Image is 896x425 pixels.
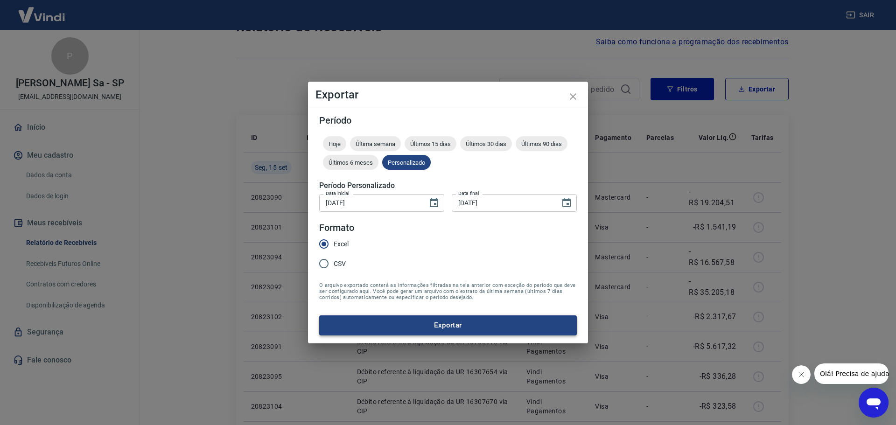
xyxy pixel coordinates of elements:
span: Hoje [323,140,346,147]
span: O arquivo exportado conterá as informações filtradas na tela anterior com exceção do período que ... [319,282,577,300]
div: Últimos 30 dias [460,136,512,151]
label: Data inicial [326,190,350,197]
div: Últimos 15 dias [405,136,456,151]
div: Hoje [323,136,346,151]
span: Última semana [350,140,401,147]
iframe: Fechar mensagem [792,365,811,384]
span: CSV [334,259,346,269]
button: close [562,85,584,108]
h4: Exportar [315,89,581,100]
label: Data final [458,190,479,197]
button: Choose date, selected date is 10 de set de 2025 [425,194,443,212]
div: Última semana [350,136,401,151]
iframe: Mensagem da empresa [814,363,889,384]
h5: Período [319,116,577,125]
div: Últimos 90 dias [516,136,567,151]
span: Olá! Precisa de ajuda? [6,7,78,14]
span: Últimos 90 dias [516,140,567,147]
span: Personalizado [382,159,431,166]
input: DD/MM/YYYY [452,194,553,211]
span: Últimos 15 dias [405,140,456,147]
button: Choose date, selected date is 16 de set de 2025 [557,194,576,212]
div: Últimos 6 meses [323,155,378,170]
button: Exportar [319,315,577,335]
span: Últimos 6 meses [323,159,378,166]
div: Personalizado [382,155,431,170]
span: Últimos 30 dias [460,140,512,147]
span: Excel [334,239,349,249]
input: DD/MM/YYYY [319,194,421,211]
iframe: Botão para abrir a janela de mensagens [859,388,889,418]
legend: Formato [319,221,354,235]
h5: Período Personalizado [319,181,577,190]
